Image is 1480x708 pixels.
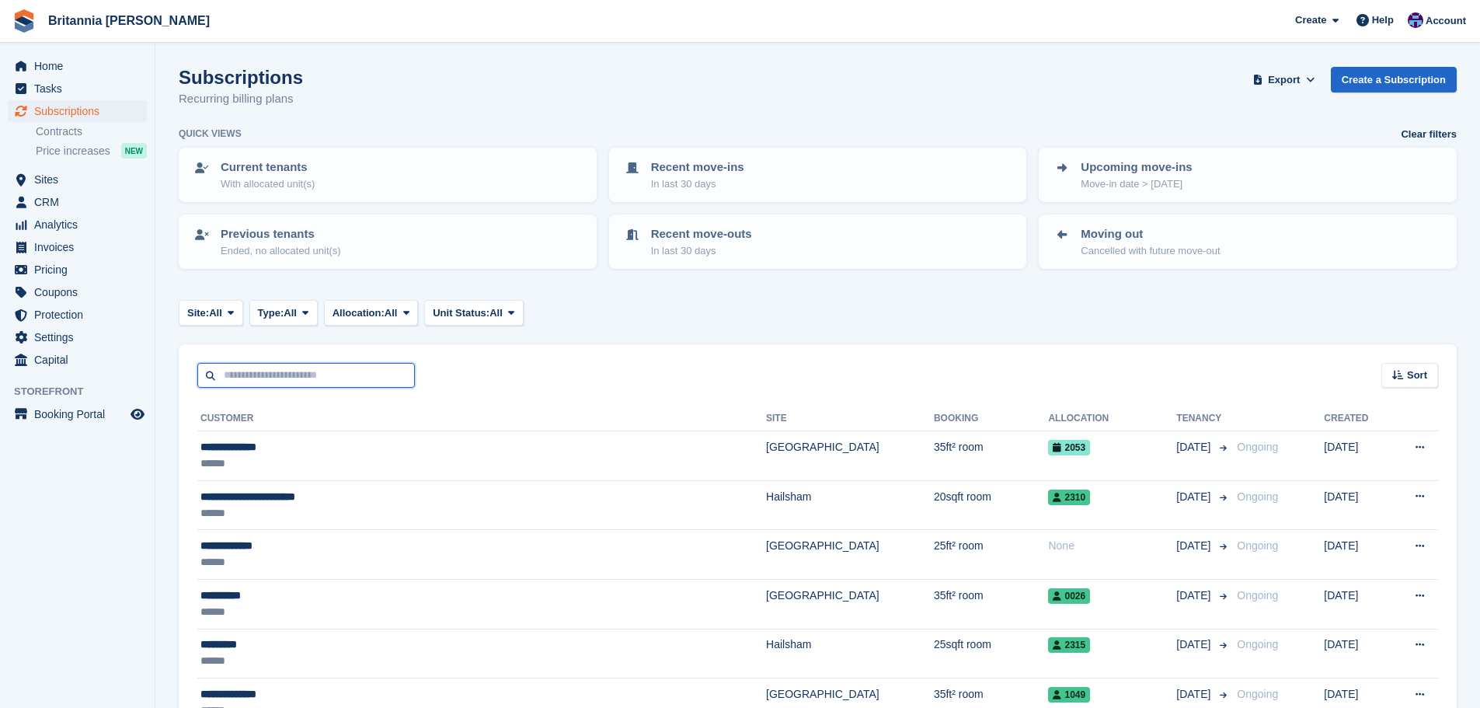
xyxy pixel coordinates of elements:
td: 20sqft room [934,480,1049,530]
td: 25sqft room [934,629,1049,678]
span: All [489,305,503,321]
p: Current tenants [221,159,315,176]
th: Site [766,406,934,431]
a: Clear filters [1401,127,1457,142]
span: Protection [34,304,127,326]
span: [DATE] [1176,637,1214,653]
span: Allocation: [333,305,385,321]
h6: Quick views [179,127,242,141]
span: All [284,305,297,321]
p: Recent move-ins [651,159,744,176]
span: [DATE] [1176,489,1214,505]
a: Previous tenants Ended, no allocated unit(s) [180,216,595,267]
button: Export [1250,67,1318,92]
td: [GEOGRAPHIC_DATA] [766,579,934,629]
p: With allocated unit(s) [221,176,315,192]
span: Help [1372,12,1394,28]
a: menu [8,349,147,371]
span: Ongoing [1237,589,1278,602]
img: stora-icon-8386f47178a22dfd0bd8f6a31ec36ba5ce8667c1dd55bd0f319d3a0aa187defe.svg [12,9,36,33]
span: Sites [34,169,127,190]
td: [DATE] [1324,431,1390,481]
p: Upcoming move-ins [1081,159,1192,176]
th: Created [1324,406,1390,431]
td: [GEOGRAPHIC_DATA] [766,431,934,481]
td: Hailsham [766,629,934,678]
td: 35ft² room [934,579,1049,629]
a: Preview store [128,405,147,424]
td: 25ft² room [934,530,1049,580]
td: [DATE] [1324,579,1390,629]
p: In last 30 days [651,243,752,259]
span: 2053 [1048,440,1090,455]
span: Export [1268,72,1300,88]
span: Home [34,55,127,77]
span: [DATE] [1176,439,1214,455]
a: Recent move-ins In last 30 days [611,149,1026,201]
a: Recent move-outs In last 30 days [611,216,1026,267]
p: In last 30 days [651,176,744,192]
span: 2315 [1048,637,1090,653]
span: 2310 [1048,490,1090,505]
a: menu [8,259,147,281]
span: Account [1426,13,1466,29]
span: Tasks [34,78,127,99]
div: NEW [121,143,147,159]
p: Recurring billing plans [179,90,303,108]
img: Becca Clark [1408,12,1423,28]
a: Contracts [36,124,147,139]
span: All [209,305,222,321]
span: Coupons [34,281,127,303]
span: Storefront [14,384,155,399]
a: menu [8,304,147,326]
a: menu [8,78,147,99]
a: menu [8,100,147,122]
span: Ongoing [1237,490,1278,503]
th: Tenancy [1176,406,1231,431]
td: [DATE] [1324,480,1390,530]
a: Price increases NEW [36,142,147,159]
td: Hailsham [766,480,934,530]
span: Create [1295,12,1326,28]
span: [DATE] [1176,588,1214,604]
span: Unit Status: [433,305,489,321]
th: Allocation [1048,406,1176,431]
span: Capital [34,349,127,371]
span: Ongoing [1237,688,1278,700]
span: Subscriptions [34,100,127,122]
span: Ongoing [1237,539,1278,552]
p: Moving out [1081,225,1220,243]
span: [DATE] [1176,686,1214,703]
span: [DATE] [1176,538,1214,554]
button: Type: All [249,300,318,326]
th: Booking [934,406,1049,431]
span: CRM [34,191,127,213]
div: None [1048,538,1176,554]
span: Sort [1407,368,1427,383]
a: menu [8,55,147,77]
td: [DATE] [1324,629,1390,678]
td: [GEOGRAPHIC_DATA] [766,530,934,580]
a: Upcoming move-ins Move-in date > [DATE] [1040,149,1455,201]
span: Invoices [34,236,127,258]
span: Settings [34,326,127,348]
span: Price increases [36,144,110,159]
button: Allocation: All [324,300,419,326]
p: Cancelled with future move-out [1081,243,1220,259]
span: Ongoing [1237,441,1278,453]
span: Analytics [34,214,127,235]
a: menu [8,169,147,190]
span: Ongoing [1237,638,1278,650]
a: menu [8,236,147,258]
td: 35ft² room [934,431,1049,481]
p: Previous tenants [221,225,341,243]
button: Site: All [179,300,243,326]
span: Site: [187,305,209,321]
td: [DATE] [1324,530,1390,580]
span: 0026 [1048,588,1090,604]
span: All [385,305,398,321]
a: Moving out Cancelled with future move-out [1040,216,1455,267]
p: Recent move-outs [651,225,752,243]
a: Britannia [PERSON_NAME] [42,8,216,33]
th: Customer [197,406,766,431]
